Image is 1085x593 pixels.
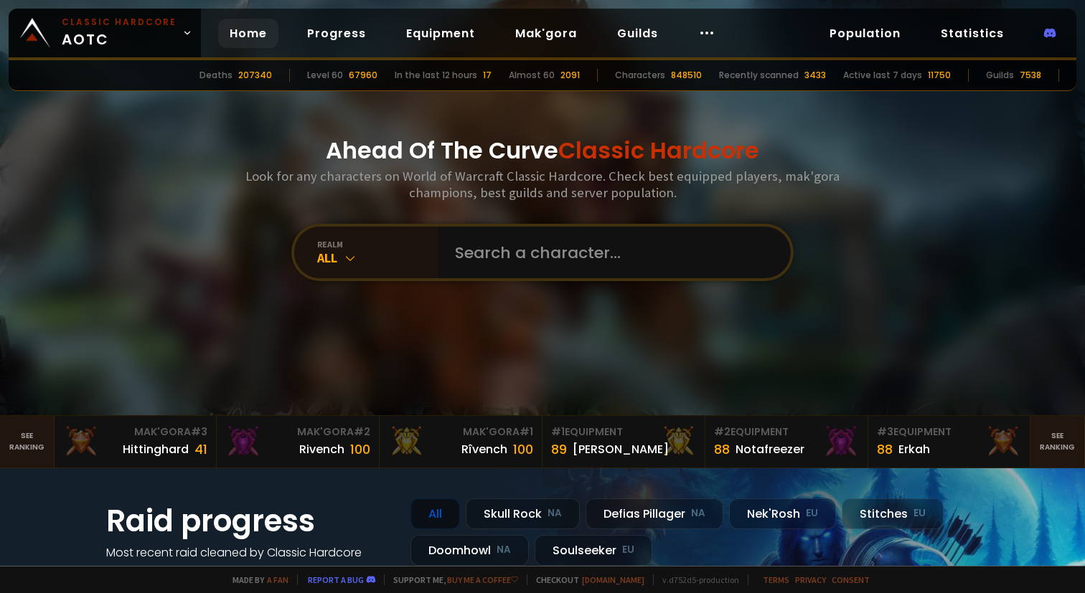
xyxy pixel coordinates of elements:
div: Almost 60 [509,69,555,82]
a: Mak'Gora#1Rîvench100 [380,416,542,468]
div: Equipment [551,424,696,440]
div: 41 [194,440,207,459]
span: Classic Hardcore [558,134,759,166]
div: Mak'Gora [63,424,208,440]
a: a fan [267,574,288,585]
span: # 1 [520,424,533,439]
span: AOTC [62,16,177,50]
a: Statistics [929,19,1015,48]
div: In the last 12 hours [395,69,477,82]
span: Checkout [527,574,644,585]
div: 100 [350,440,370,459]
div: Defias Pillager [586,498,723,529]
small: EU [913,506,926,521]
span: # 2 [714,424,731,439]
a: Buy me a coffee [447,574,518,585]
span: v. d752d5 - production [653,574,739,585]
div: Doomhowl [410,535,529,566]
div: Active last 7 days [843,69,922,82]
div: 7538 [1020,69,1041,82]
a: Mak'gora [504,19,588,48]
a: Privacy [795,574,826,585]
h3: Look for any characters on World of Warcraft Classic Hardcore. Check best equipped players, mak'g... [240,168,845,201]
div: Stitches [842,498,944,529]
a: Seeranking [1030,416,1085,468]
div: 88 [714,440,730,459]
div: Skull Rock [466,498,580,529]
span: # 3 [877,424,893,439]
div: 3433 [804,69,826,82]
small: EU [622,543,634,557]
div: 88 [877,440,893,459]
div: Characters [615,69,665,82]
div: Level 60 [307,69,343,82]
div: 207340 [238,69,272,82]
div: 11750 [928,69,951,82]
div: Rivench [299,440,344,458]
span: Made by [224,574,288,585]
small: NA [548,506,562,521]
a: Population [818,19,912,48]
div: 848510 [671,69,702,82]
a: Mak'Gora#3Hittinghard41 [55,416,217,468]
a: Equipment [395,19,487,48]
div: Rîvench [461,440,507,458]
div: 67960 [349,69,377,82]
small: Classic Hardcore [62,16,177,29]
a: #3Equipment88Erkah [868,416,1031,468]
div: Hittinghard [123,440,189,458]
span: # 1 [551,424,565,439]
div: Recently scanned [719,69,799,82]
div: realm [317,239,438,250]
a: Terms [763,574,789,585]
a: Report a bug [308,574,364,585]
div: Soulseeker [535,535,652,566]
div: Mak'Gora [388,424,533,440]
div: 2091 [560,69,580,82]
small: EU [806,506,818,521]
div: 17 [483,69,492,82]
div: All [410,498,460,529]
h1: Raid progress [106,498,393,544]
div: 89 [551,440,567,459]
h1: Ahead Of The Curve [326,133,759,168]
div: [PERSON_NAME] [573,440,669,458]
small: NA [691,506,705,521]
a: Classic HardcoreAOTC [9,9,201,57]
a: Progress [296,19,377,48]
div: Deaths [199,69,232,82]
div: Nek'Rosh [729,498,836,529]
a: Home [218,19,278,48]
a: [DOMAIN_NAME] [582,574,644,585]
div: Equipment [877,424,1022,440]
div: Guilds [986,69,1014,82]
input: Search a character... [446,227,774,278]
div: All [317,250,438,266]
small: NA [497,543,511,557]
div: Erkah [898,440,930,458]
a: Consent [832,574,870,585]
div: 100 [513,440,533,459]
div: Mak'Gora [225,424,370,440]
a: #2Equipment88Notafreezer [705,416,868,468]
span: Support me, [384,574,518,585]
h4: Most recent raid cleaned by Classic Hardcore guilds [106,544,393,579]
span: # 2 [354,424,370,439]
a: Mak'Gora#2Rivench100 [217,416,380,468]
div: Notafreezer [736,440,804,458]
a: #1Equipment89[PERSON_NAME] [542,416,705,468]
a: Guilds [606,19,670,48]
div: Equipment [714,424,859,440]
span: # 3 [191,424,207,439]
